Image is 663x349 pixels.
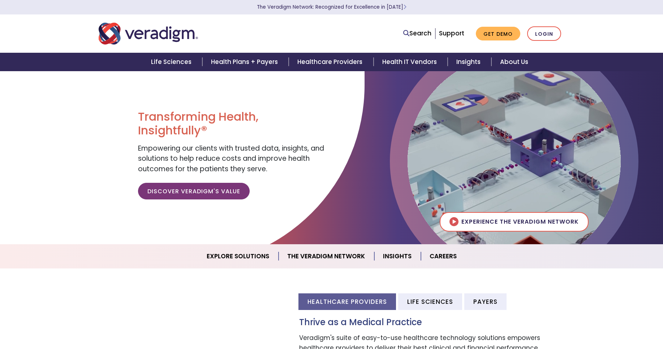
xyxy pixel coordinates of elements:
[202,53,289,71] a: Health Plans + Payers
[374,53,448,71] a: Health IT Vendors
[439,29,464,38] a: Support
[138,110,326,138] h1: Transforming Health, Insightfully®
[198,247,279,266] a: Explore Solutions
[448,53,491,71] a: Insights
[289,53,373,71] a: Healthcare Providers
[403,4,406,10] span: Learn More
[476,27,520,41] a: Get Demo
[138,143,324,174] span: Empowering our clients with trusted data, insights, and solutions to help reduce costs and improv...
[464,293,507,310] li: Payers
[527,26,561,41] a: Login
[138,183,250,199] a: Discover Veradigm's Value
[99,22,198,46] img: Veradigm logo
[279,247,374,266] a: The Veradigm Network
[298,293,396,310] li: Healthcare Providers
[491,53,537,71] a: About Us
[421,247,465,266] a: Careers
[374,247,421,266] a: Insights
[398,293,462,310] li: Life Sciences
[257,4,406,10] a: The Veradigm Network: Recognized for Excellence in [DATE]Learn More
[403,29,431,38] a: Search
[299,317,565,328] h3: Thrive as a Medical Practice
[142,53,202,71] a: Life Sciences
